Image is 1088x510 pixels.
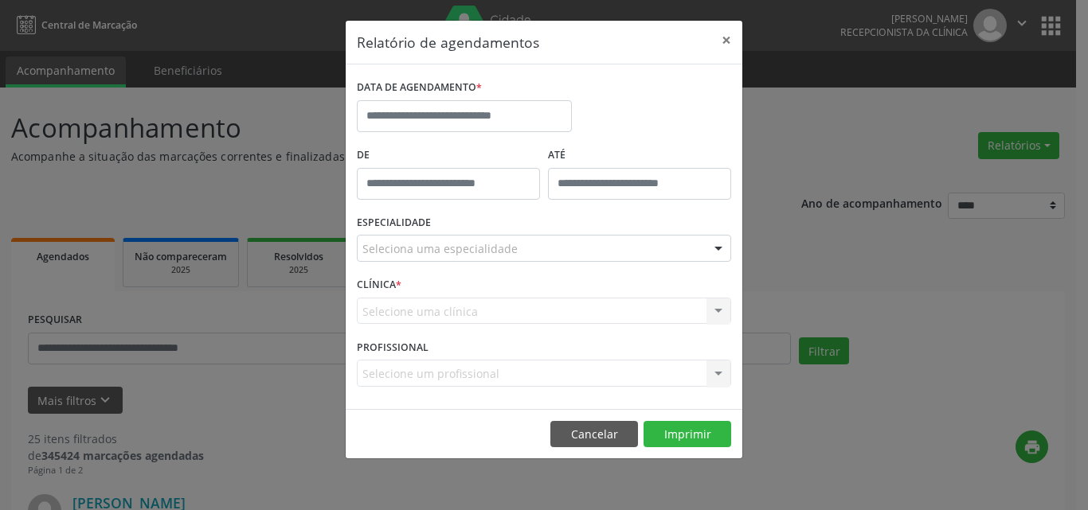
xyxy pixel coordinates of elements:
button: Cancelar [550,421,638,448]
h5: Relatório de agendamentos [357,32,539,53]
label: ESPECIALIDADE [357,211,431,236]
label: PROFISSIONAL [357,335,429,360]
button: Close [710,21,742,60]
label: DATA DE AGENDAMENTO [357,76,482,100]
button: Imprimir [644,421,731,448]
label: ATÉ [548,143,731,168]
label: CLÍNICA [357,273,401,298]
span: Seleciona uma especialidade [362,240,518,257]
label: De [357,143,540,168]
